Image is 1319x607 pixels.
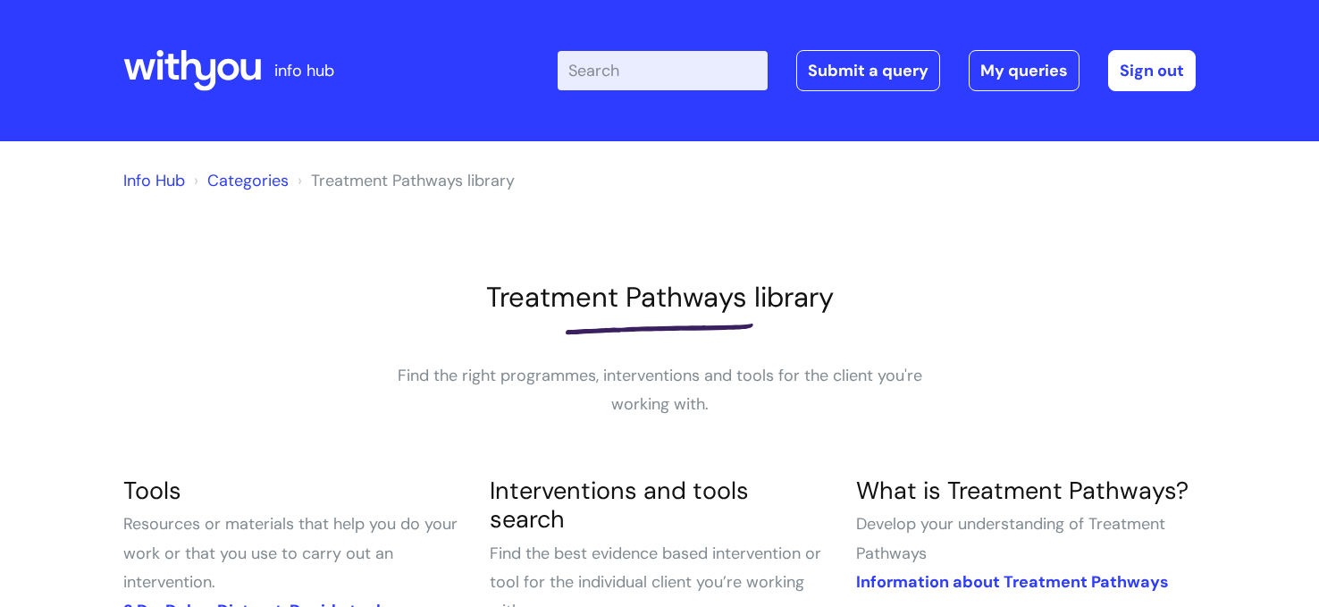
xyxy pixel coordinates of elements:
p: info hub [274,56,334,85]
a: Sign out [1108,50,1196,91]
a: Information about Treatment Pathways [856,571,1169,593]
span: Resources or materials that help you do your work or that you use to carry out an intervention. [123,513,458,593]
a: Categories [207,170,289,191]
span: Develop your understanding of Treatment Pathways [856,513,1165,563]
p: Find the right programmes, interventions and tools for the client you're working with. [391,361,928,419]
a: My queries [969,50,1080,91]
a: Submit a query [796,50,940,91]
li: Treatment Pathways library [293,166,515,195]
a: What is Treatment Pathways? [856,475,1189,506]
li: Solution home [189,166,289,195]
a: Interventions and tools search [490,475,749,535]
input: Search [558,51,768,90]
h1: Treatment Pathways library [123,281,1196,314]
div: | - [558,50,1196,91]
a: Tools [123,475,181,506]
a: Info Hub [123,170,185,191]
